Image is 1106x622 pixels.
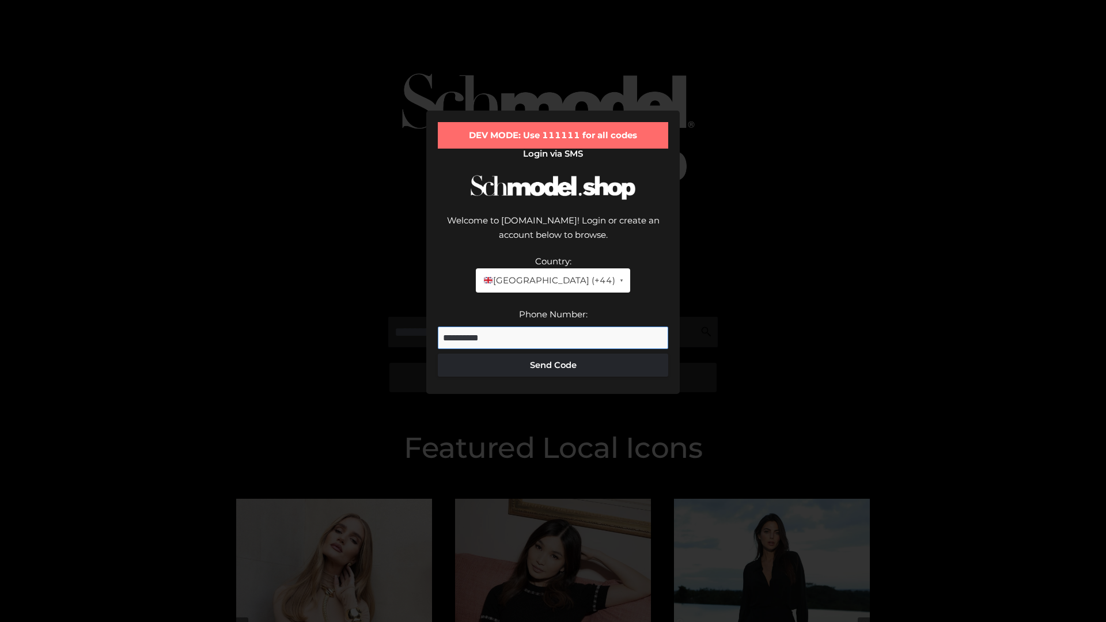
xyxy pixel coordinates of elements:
[438,213,668,254] div: Welcome to [DOMAIN_NAME]! Login or create an account below to browse.
[438,354,668,377] button: Send Code
[467,165,639,210] img: Schmodel Logo
[438,149,668,159] h2: Login via SMS
[483,273,615,288] span: [GEOGRAPHIC_DATA] (+44)
[535,256,571,267] label: Country:
[484,276,493,285] img: 🇬🇧
[438,122,668,149] div: DEV MODE: Use 111111 for all codes
[519,309,588,320] label: Phone Number:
